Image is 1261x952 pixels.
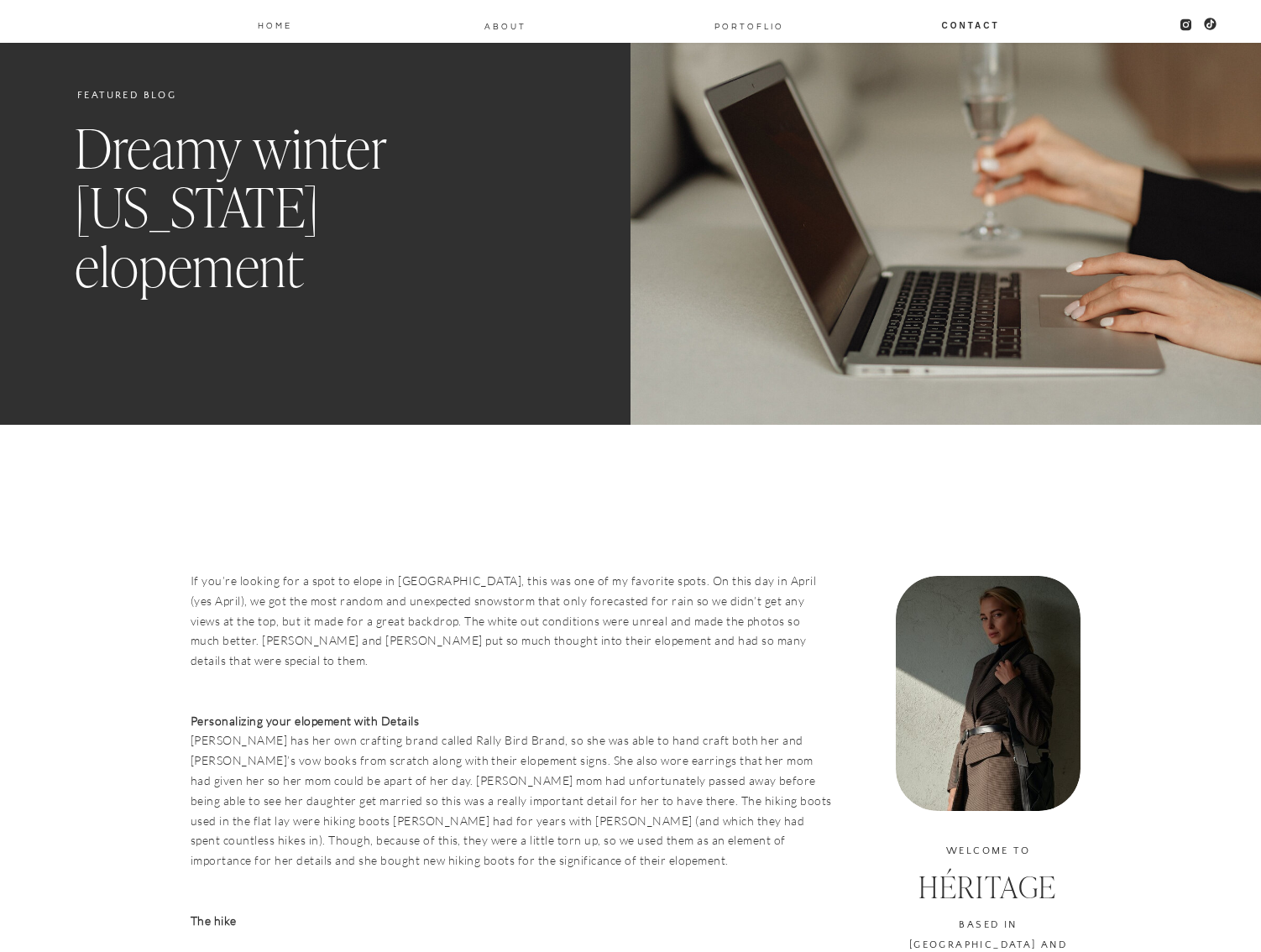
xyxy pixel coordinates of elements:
a: Featured Blog [77,90,176,101]
h3: welcome to [896,841,1080,860]
b: Personalizing your elopement with Details [191,714,419,728]
b: The hike [191,913,237,928]
h1: Dreamy winter [US_STATE] elopement [75,121,429,298]
h3: Héritage [866,871,1109,907]
a: Contact [940,18,1001,31]
a: PORTOFLIO [708,18,791,32]
a: About [484,18,527,32]
a: Home [256,18,293,31]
